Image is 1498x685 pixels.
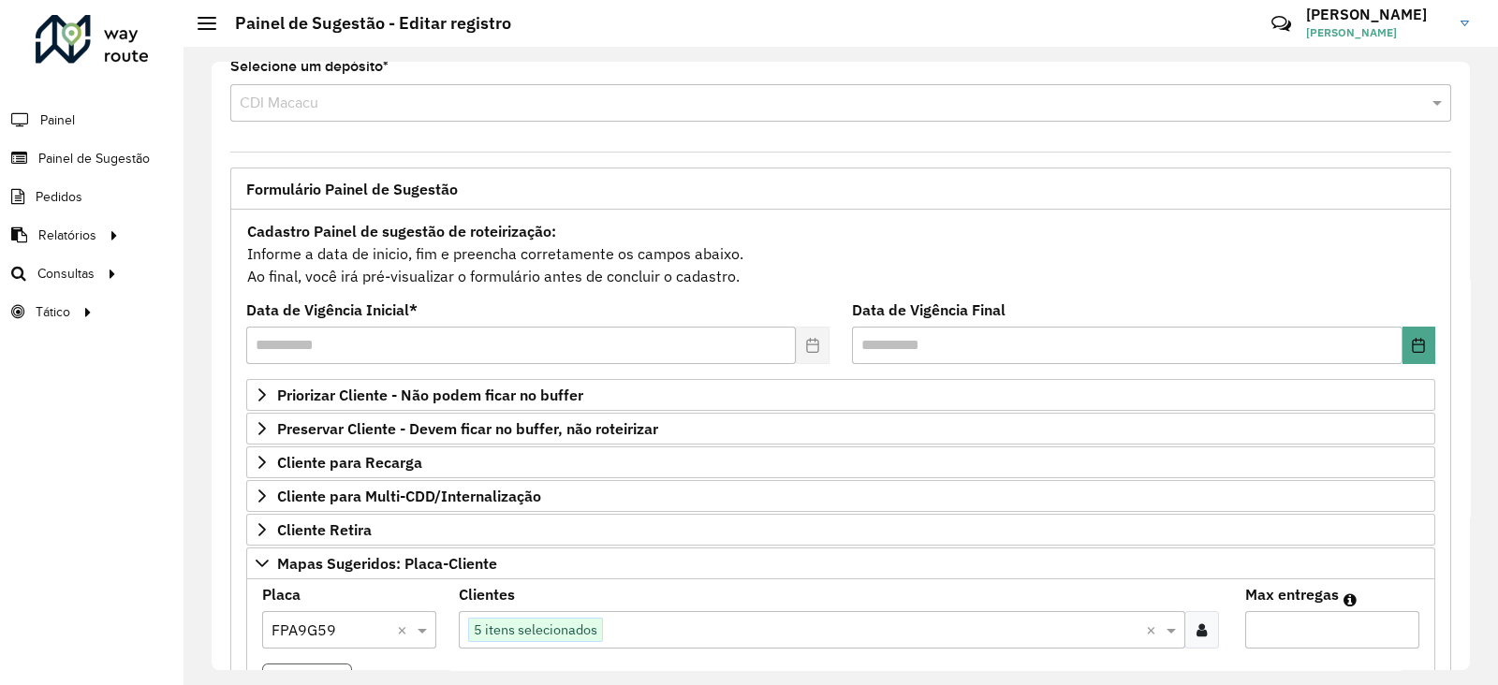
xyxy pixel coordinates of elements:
[38,226,96,245] span: Relatórios
[246,514,1435,546] a: Cliente Retira
[1146,619,1162,641] span: Clear all
[262,583,301,605] label: Placa
[216,13,511,34] h2: Painel de Sugestão - Editar registro
[459,583,515,605] label: Clientes
[247,222,556,240] strong: Cadastro Painel de sugestão de roteirização:
[277,421,658,436] span: Preservar Cliente - Devem ficar no buffer, não roteirizar
[246,219,1435,288] div: Informe a data de inicio, fim e preencha corretamente os campos abaixo. Ao final, você irá pré-vi...
[246,480,1435,512] a: Cliente para Multi-CDD/Internalização
[1261,4,1301,44] a: Contato Rápido
[36,187,82,207] span: Pedidos
[246,379,1435,411] a: Priorizar Cliente - Não podem ficar no buffer
[246,547,1435,579] a: Mapas Sugeridos: Placa-Cliente
[246,413,1435,445] a: Preservar Cliente - Devem ficar no buffer, não roteirizar
[277,488,541,503] span: Cliente para Multi-CDD/Internalização
[1403,327,1435,364] button: Choose Date
[1344,592,1357,607] em: Máximo de clientes que serão colocados na mesma rota com os clientes informados
[1306,24,1447,41] span: [PERSON_NAME]
[230,55,389,78] label: Selecione um depósito
[246,446,1435,478] a: Cliente para Recarga
[1306,6,1447,23] h3: [PERSON_NAME]
[246,182,458,197] span: Formulário Painel de Sugestão
[246,299,418,321] label: Data de Vigência Inicial
[1245,583,1339,605] label: Max entregas
[36,302,70,322] span: Tático
[397,619,413,641] span: Clear all
[277,387,583,402] span: Priorizar Cliente - Não podem ficar no buffer
[40,110,75,130] span: Painel
[277,556,497,571] span: Mapas Sugeridos: Placa-Cliente
[37,264,95,284] span: Consultas
[469,619,602,641] span: 5 itens selecionados
[852,299,1006,321] label: Data de Vigência Final
[38,149,150,168] span: Painel de Sugestão
[277,522,372,537] span: Cliente Retira
[277,455,422,470] span: Cliente para Recarga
